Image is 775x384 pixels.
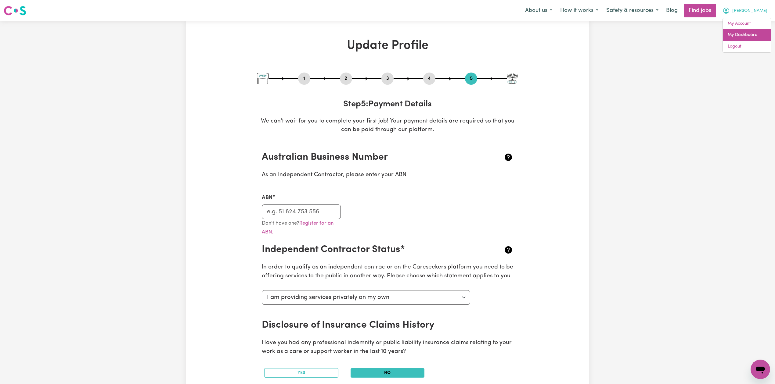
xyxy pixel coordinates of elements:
[264,368,338,378] button: Yes
[723,18,771,30] a: My Account
[602,4,662,17] button: Safety & resources
[4,5,26,16] img: Careseekers logo
[719,4,771,17] button: My Account
[262,151,471,163] h2: Australian Business Number
[723,29,771,41] a: My Dashboard
[732,8,767,14] span: [PERSON_NAME]
[684,4,716,17] a: Find jobs
[465,75,477,83] button: Go to step 5
[521,4,556,17] button: About us
[262,339,513,356] p: Have you had any professional indemnity or public liability insurance claims relating to your wor...
[262,244,471,255] h2: Independent Contractor Status*
[262,319,471,331] h2: Disclosure of Insurance Claims History
[556,4,602,17] button: How it works
[262,221,333,235] small: Don't have one?
[298,75,310,83] button: Go to step 1
[723,18,771,53] div: My Account
[257,38,518,53] h1: Update Profile
[351,368,425,378] button: No
[751,360,770,379] iframe: Button to launch messaging window
[4,4,26,18] a: Careseekers logo
[381,75,394,83] button: Go to step 3
[262,221,333,235] a: Register for an ABN.
[262,171,513,180] p: As an Independent Contractor, please enter your ABN
[662,4,681,17] a: Blog
[262,263,513,281] p: In order to qualify as an independent contractor on the Careseekers platform you need to be offer...
[257,99,518,110] h3: Step 5 : Payment Details
[340,75,352,83] button: Go to step 2
[257,117,518,135] p: We can't wait for you to complete your first job! Your payment details are required so that you c...
[723,41,771,52] a: Logout
[262,204,341,219] input: e.g. 51 824 753 556
[423,75,435,83] button: Go to step 4
[262,194,272,202] label: ABN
